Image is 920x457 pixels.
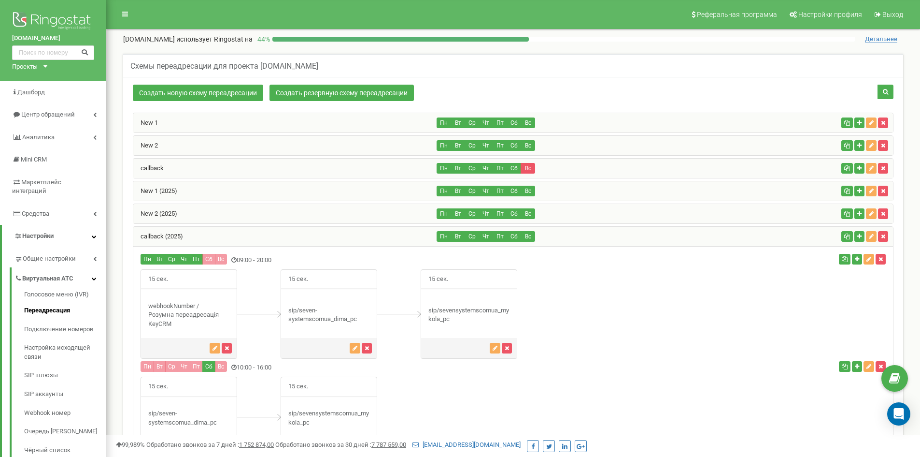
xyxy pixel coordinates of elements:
span: Виртуальная АТС [22,274,73,283]
button: Поиск схемы переадресации [878,85,893,99]
button: Сб [507,163,521,174]
button: Чт [479,140,493,151]
a: [EMAIL_ADDRESS][DOMAIN_NAME] [412,441,521,448]
button: Вт [154,254,166,265]
a: New 2 (2025) [133,210,177,217]
button: Сб [507,208,521,219]
button: Сб [202,254,215,265]
button: Ср [465,186,479,196]
button: Ср [165,254,178,265]
div: sip/seven-systemscomua_dima_pc [141,409,237,427]
button: Ср [465,231,479,242]
span: Реферальная программа [697,11,777,18]
span: Аналитика [22,133,55,141]
div: webhookNumber / Розумна переадресація KeyCRM [141,302,237,329]
button: Сб [507,140,521,151]
a: [DOMAIN_NAME] [12,34,94,43]
button: Сб [507,186,521,196]
div: sip/sevensystemscomua_mykola_pc [421,306,517,324]
a: callback (2025) [133,233,183,240]
a: Настройка исходящей связи [24,339,106,366]
span: Детальнее [865,35,897,43]
div: sip/sevensystemscomua_mykola_pc [281,409,377,427]
button: Чт [479,231,493,242]
div: sip/seven-systemscomua_dima_pc [281,306,377,324]
button: Ср [165,361,178,372]
a: New 2 [133,142,158,149]
button: Пн [437,208,451,219]
span: Средства [22,210,49,217]
button: Пт [493,118,507,128]
span: Выход [882,11,903,18]
u: 7 787 559,00 [371,441,406,448]
p: 44 % [253,34,272,44]
button: Пт [493,186,507,196]
a: SIP аккаунты [24,385,106,404]
button: Пт [493,208,507,219]
a: Создать резервную схему переадресации [269,85,414,101]
button: Сб [507,231,521,242]
button: Ср [465,140,479,151]
a: Голосовое меню (IVR) [24,290,106,302]
button: Вт [451,140,465,151]
img: Ringostat logo [12,10,94,34]
button: Сб [202,361,215,372]
span: Обработано звонков за 30 дней : [275,441,406,448]
span: Настройки профиля [798,11,862,18]
p: [DOMAIN_NAME] [123,34,253,44]
a: SIP шлюзы [24,366,106,385]
button: Пн [437,163,451,174]
a: Создать новую схему переадресации [133,85,263,101]
a: Переадресация [24,301,106,320]
button: Чт [479,208,493,219]
div: 09:00 - 20:00 [133,254,640,267]
button: Вт [451,208,465,219]
button: Ср [465,208,479,219]
span: Настройки [22,232,54,239]
button: Вт [451,186,465,196]
button: Пн [437,118,451,128]
span: Обработано звонков за 7 дней : [146,441,274,448]
button: Вт [451,163,465,174]
button: Ср [465,163,479,174]
a: New 1 [133,119,158,126]
button: Чт [479,163,493,174]
button: Сб [507,118,521,128]
span: 15 сек. [421,270,455,289]
button: Пн [437,186,451,196]
button: Чт [479,118,493,128]
div: Open Intercom Messenger [887,402,910,426]
button: Вс [521,118,535,128]
a: Виртуальная АТС [14,267,106,287]
a: Настройки [2,225,106,248]
button: Вт [451,118,465,128]
a: callback [133,164,164,172]
a: Очередь [PERSON_NAME] [24,422,106,441]
button: Вс [521,163,535,174]
button: Пт [190,254,203,265]
button: Пн [437,140,451,151]
button: Чт [178,361,190,372]
span: 15 сек. [141,377,175,396]
span: 15 сек. [281,377,315,396]
span: Общие настройки [23,254,76,264]
button: Вс [521,208,535,219]
button: Ср [465,118,479,128]
div: 10:00 - 16:00 [133,361,640,374]
a: Подключение номеров [24,320,106,339]
span: Центр обращений [21,111,75,118]
button: Пн [141,361,154,372]
input: Поиск по номеру [12,45,94,60]
button: Пн [437,231,451,242]
button: Пт [493,163,507,174]
span: 99,989% [116,441,145,448]
button: Пт [190,361,203,372]
a: New 1 (2025) [133,187,177,194]
button: Пт [493,231,507,242]
button: Вт [154,361,166,372]
button: Вс [521,140,535,151]
button: Пн [141,254,154,265]
button: Вт [451,231,465,242]
div: Проекты [12,62,38,72]
span: Mini CRM [21,156,47,163]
